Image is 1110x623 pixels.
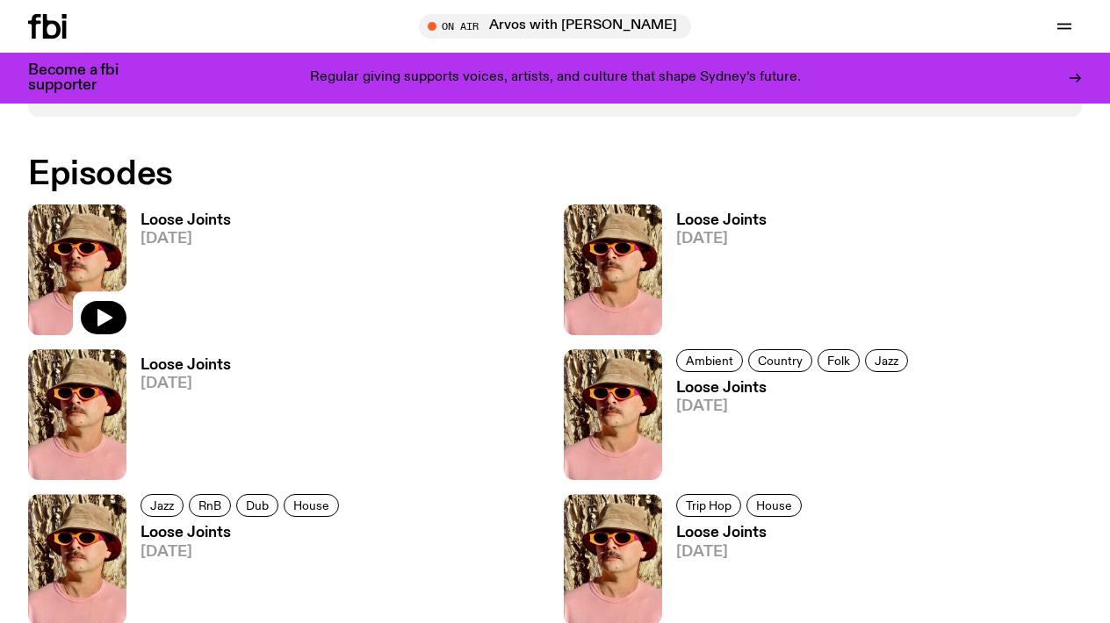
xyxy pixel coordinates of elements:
a: Loose Joints[DATE] [126,358,231,480]
h2: Episodes [28,159,724,190]
a: Jazz [141,494,184,517]
span: [DATE] [141,232,231,247]
span: Country [758,354,803,367]
span: Dub [246,499,269,512]
a: House [284,494,339,517]
p: Regular giving supports voices, artists, and culture that shape Sydney’s future. [310,70,801,86]
h3: Loose Joints [676,213,767,228]
span: House [293,499,329,512]
a: Country [748,349,812,372]
span: [DATE] [141,545,344,560]
a: Dub [236,494,278,517]
a: Folk [818,349,860,372]
h3: Loose Joints [676,526,807,541]
span: Jazz [875,354,898,367]
a: Loose Joints[DATE] [126,213,231,335]
span: [DATE] [676,545,807,560]
h3: Loose Joints [141,213,231,228]
span: Jazz [150,499,174,512]
a: RnB [189,494,231,517]
span: Ambient [686,354,733,367]
span: Folk [827,354,850,367]
h3: Become a fbi supporter [28,63,141,93]
a: Jazz [865,349,908,372]
img: Tyson stands in front of a paperbark tree wearing orange sunglasses, a suede bucket hat and a pin... [564,204,662,335]
span: Trip Hop [686,499,732,512]
h3: Loose Joints [141,358,231,373]
img: Tyson stands in front of a paperbark tree wearing orange sunglasses, a suede bucket hat and a pin... [564,349,662,480]
img: Tyson stands in front of a paperbark tree wearing orange sunglasses, a suede bucket hat and a pin... [28,204,126,335]
a: Trip Hop [676,494,741,517]
a: Ambient [676,349,743,372]
span: RnB [198,499,221,512]
h3: Loose Joints [676,381,913,396]
a: Loose Joints[DATE] [662,381,913,480]
span: House [756,499,792,512]
img: Tyson stands in front of a paperbark tree wearing orange sunglasses, a suede bucket hat and a pin... [28,349,126,480]
span: [DATE] [676,399,913,414]
span: [DATE] [141,376,231,391]
button: On AirArvos with [PERSON_NAME] [419,14,691,39]
h3: Loose Joints [141,526,344,541]
span: [DATE] [676,232,767,247]
a: House [746,494,802,517]
a: Loose Joints[DATE] [662,213,767,335]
